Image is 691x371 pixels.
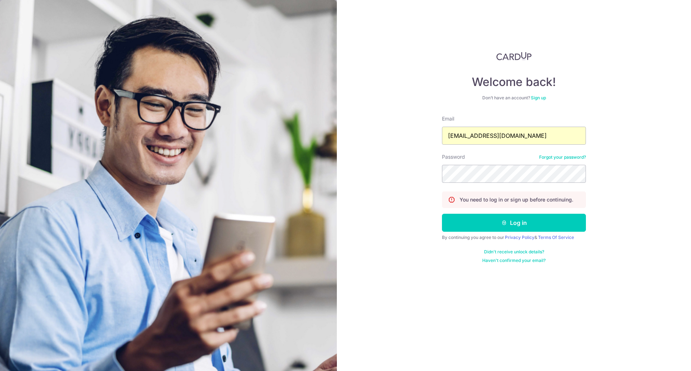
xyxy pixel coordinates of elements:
[442,153,465,160] label: Password
[442,75,586,89] h4: Welcome back!
[482,258,546,263] a: Haven't confirmed your email?
[531,95,546,100] a: Sign up
[442,214,586,232] button: Log in
[442,115,454,122] label: Email
[460,196,573,203] p: You need to log in or sign up before continuing.
[538,235,574,240] a: Terms Of Service
[496,52,532,60] img: CardUp Logo
[442,127,586,145] input: Enter your Email
[442,95,586,101] div: Don’t have an account?
[442,235,586,240] div: By continuing you agree to our &
[484,249,544,255] a: Didn't receive unlock details?
[505,235,534,240] a: Privacy Policy
[539,154,586,160] a: Forgot your password?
